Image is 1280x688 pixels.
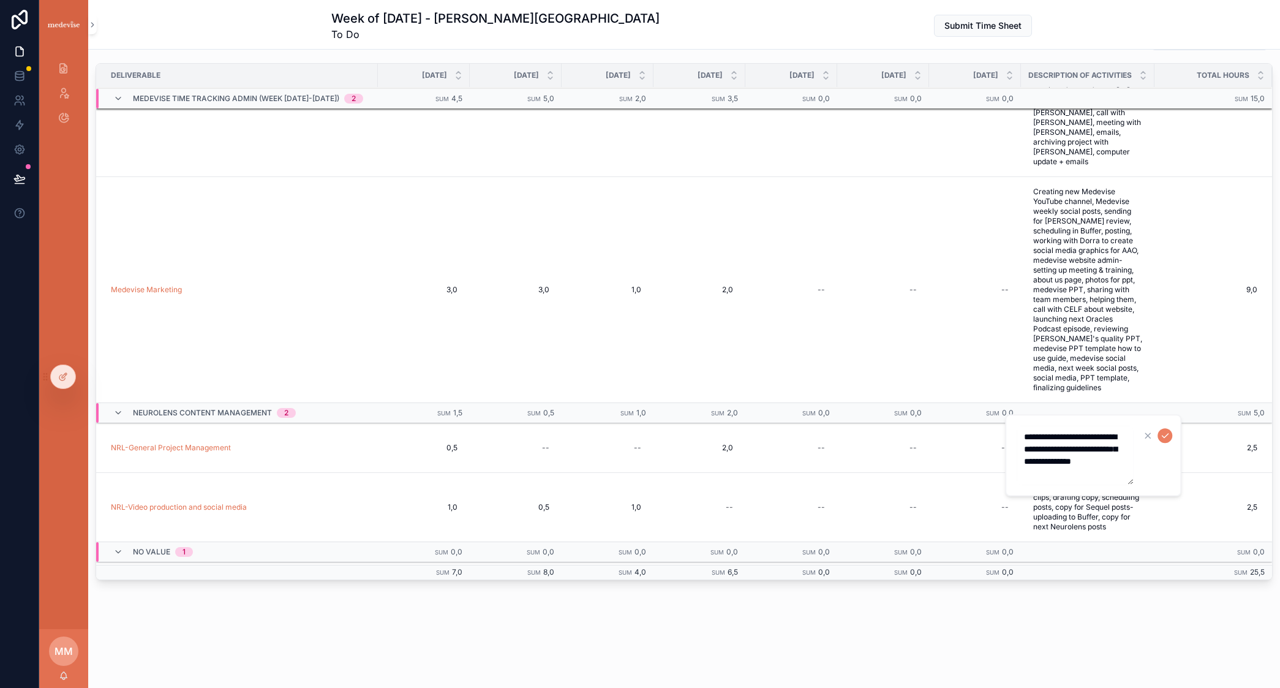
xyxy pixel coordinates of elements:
[574,502,641,512] span: 1,0
[1002,408,1014,417] span: 0,0
[711,410,725,417] small: Sum
[1154,502,1257,512] span: 2,5
[47,20,81,30] img: App logo
[111,443,231,453] a: NRL-General Project Management
[986,569,1000,576] small: Sum
[909,502,917,512] div: --
[727,408,738,417] span: 2,0
[482,502,549,512] span: 0,5
[818,408,830,417] span: 0,0
[133,408,272,418] span: Neurolens Content Management
[55,644,73,659] span: MM
[802,549,816,556] small: Sum
[111,285,182,295] a: Medevise Marketing
[973,70,998,80] span: [DATE]
[482,285,549,295] span: 3,0
[422,70,447,80] span: [DATE]
[818,502,825,512] div: --
[331,10,660,27] h1: Week of [DATE] - [PERSON_NAME][GEOGRAPHIC_DATA]
[436,569,450,576] small: Sum
[390,443,457,453] span: 0,5
[698,70,723,80] span: [DATE]
[1253,547,1265,556] span: 0,0
[1001,285,1009,295] div: --
[986,96,1000,102] small: Sum
[543,408,554,417] span: 0,5
[636,408,646,417] span: 1,0
[802,96,816,102] small: Sum
[1237,549,1251,556] small: Sum
[352,94,356,104] div: 2
[39,49,88,145] div: scrollable content
[726,547,738,556] span: 0,0
[944,20,1022,32] span: Submit Time Sheet
[1002,567,1014,576] span: 0,0
[1002,94,1014,103] span: 0,0
[437,410,451,417] small: Sum
[1154,285,1257,295] span: 9,0
[909,443,917,453] div: --
[818,567,830,576] span: 0,0
[1002,547,1014,556] span: 0,0
[909,285,917,295] div: --
[620,410,634,417] small: Sum
[452,567,462,576] span: 7,0
[910,408,922,417] span: 0,0
[802,410,816,417] small: Sum
[634,547,646,556] span: 0,0
[574,285,641,295] span: 1,0
[435,96,449,102] small: Sum
[910,567,922,576] span: 0,0
[818,285,825,295] div: --
[910,94,922,103] span: 0,0
[543,547,554,556] span: 0,0
[894,96,908,102] small: Sum
[934,15,1032,37] button: Submit Time Sheet
[451,94,462,103] span: 4,5
[894,410,908,417] small: Sum
[1033,483,1142,532] span: planning weekly posts, creating clips, drafting copy, scheduling posts, copy for Sequel posts- up...
[1234,569,1248,576] small: Sum
[390,502,457,512] span: 1,0
[726,502,733,512] div: --
[710,549,724,556] small: Sum
[331,27,660,42] span: To Do
[666,443,733,453] span: 2,0
[634,567,646,576] span: 4,0
[894,569,908,576] small: Sum
[542,443,549,453] div: --
[666,285,733,295] span: 2,0
[635,94,646,103] span: 2,0
[606,70,631,80] span: [DATE]
[802,569,816,576] small: Sum
[451,547,462,556] span: 0,0
[527,410,541,417] small: Sum
[986,410,1000,417] small: Sum
[1001,502,1009,512] div: --
[111,70,160,80] span: Deliverable
[1028,70,1132,80] span: Description of Activities
[619,569,632,576] small: Sum
[284,408,288,418] div: 2
[1250,567,1265,576] span: 25,5
[712,569,725,576] small: Sum
[1197,70,1249,80] span: Total Hours
[789,70,815,80] span: [DATE]
[527,549,540,556] small: Sum
[543,567,554,576] span: 8,0
[1154,443,1257,453] span: 2,5
[881,70,906,80] span: [DATE]
[728,94,738,103] span: 3,5
[894,549,908,556] small: Sum
[1251,94,1265,103] span: 15,0
[111,502,247,512] a: NRL-Video production and social media
[1235,96,1248,102] small: Sum
[543,94,554,103] span: 5,0
[1254,408,1265,417] span: 5,0
[527,569,541,576] small: Sum
[818,94,830,103] span: 0,0
[818,547,830,556] span: 0,0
